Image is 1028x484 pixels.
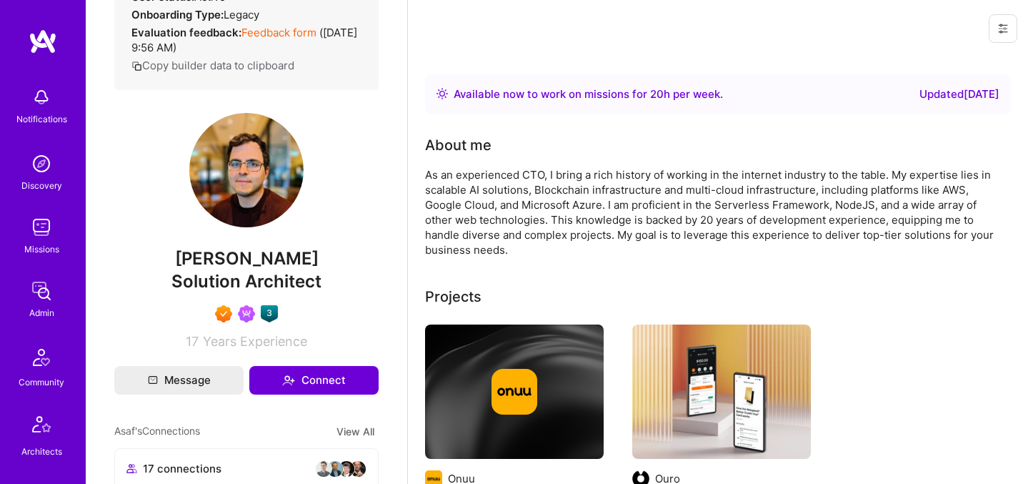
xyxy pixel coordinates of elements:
[131,25,361,55] div: ( [DATE] 9:56 AM )
[24,410,59,444] img: Architects
[332,423,379,440] button: View All
[425,325,604,459] img: cover
[24,242,59,257] div: Missions
[436,88,448,99] img: Availability
[29,305,54,320] div: Admin
[249,366,379,395] button: Connect
[16,112,67,127] div: Notifications
[131,58,294,73] button: Copy builder data to clipboard
[454,86,723,103] div: Available now to work on missions for h per week .
[24,340,59,375] img: Community
[425,167,997,257] div: As an experienced CTO, I bring a rich history of working in the internet industry to the table. M...
[326,460,344,478] img: avatar
[114,366,244,395] button: Message
[491,369,537,415] img: Company logo
[425,286,481,307] div: Projects
[349,460,366,478] img: avatar
[425,134,491,156] div: About me
[650,87,664,101] span: 20
[143,461,221,476] span: 17 connections
[114,248,379,270] span: [PERSON_NAME]
[186,334,199,349] span: 17
[215,305,232,322] img: Exceptional A.Teamer
[919,86,999,103] div: Updated [DATE]
[171,271,321,292] span: Solution Architect
[27,83,56,112] img: bell
[27,149,56,178] img: discovery
[238,305,255,322] img: Been on Mission
[131,26,241,39] strong: Evaluation feedback:
[315,460,332,478] img: avatar
[282,374,295,387] i: icon Connect
[114,423,200,440] span: Asaf's Connections
[632,325,811,459] img: Ouro Better Credit
[27,277,56,305] img: admin teamwork
[224,8,259,21] span: legacy
[189,113,304,227] img: User Avatar
[131,61,142,71] i: icon Copy
[241,26,316,39] a: Feedback form
[21,178,62,193] div: Discovery
[203,334,307,349] span: Years Experience
[19,375,64,390] div: Community
[148,375,158,385] i: icon Mail
[338,460,355,478] img: avatar
[131,8,224,21] strong: Onboarding Type:
[29,29,57,54] img: logo
[126,463,137,474] i: icon Collaborator
[21,444,62,459] div: Architects
[27,213,56,242] img: teamwork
